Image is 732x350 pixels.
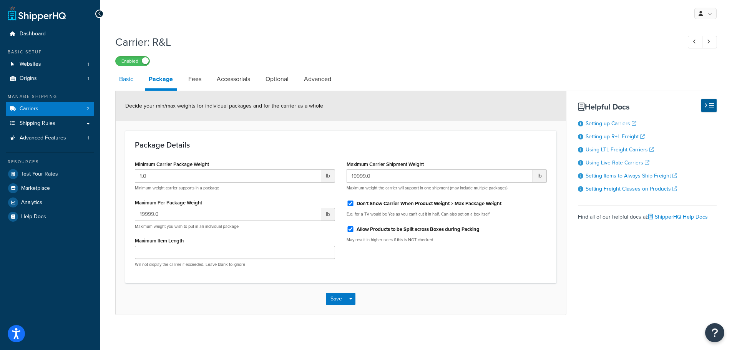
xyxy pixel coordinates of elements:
label: Allow Products to be Split across Boxes during Packing [357,226,480,233]
a: Optional [262,70,292,88]
a: Setting Items to Always Ship Freight [586,172,677,180]
label: Don't Show Carrier When Product Weight > Max Package Weight [357,200,501,207]
h3: Helpful Docs [578,103,717,111]
a: Using LTL Freight Carriers [586,146,654,154]
span: Advanced Features [20,135,66,141]
p: Minimum weight carrier supports in a package [135,185,335,191]
a: Setting Freight Classes on Products [586,185,677,193]
a: Websites1 [6,57,94,71]
a: Origins1 [6,71,94,86]
a: Advanced Features1 [6,131,94,145]
a: Setting up R+L Freight [586,133,645,141]
a: Previous Record [688,36,703,48]
label: Maximum Item Length [135,238,184,244]
label: Minimum Carrier Package Weight [135,161,209,167]
p: E.g. for a TV would be Yes as you can't cut it in half. Can also set on a box itself [347,211,547,217]
label: Enabled [116,56,149,66]
span: Decide your min/max weights for individual packages and for the carrier as a whole [125,102,323,110]
span: Help Docs [21,214,46,220]
button: Hide Help Docs [701,99,717,112]
p: Maximum weight the carrier will support in one shipment (may include multiple packages) [347,185,547,191]
span: Marketplace [21,185,50,192]
h3: Package Details [135,141,547,149]
button: Open Resource Center [705,323,724,342]
p: Maximum weight you wish to put in an individual package [135,224,335,229]
span: 2 [86,106,89,112]
a: ShipperHQ Help Docs [648,213,708,221]
h1: Carrier: R&L [115,35,674,50]
li: Origins [6,71,94,86]
div: Find all of our helpful docs at: [578,206,717,222]
a: Dashboard [6,27,94,41]
p: Will not display the carrier if exceeded. Leave blank to ignore [135,262,335,267]
span: Test Your Rates [21,171,58,177]
a: Marketplace [6,181,94,195]
span: lb [533,169,547,182]
span: 1 [88,61,89,68]
a: Carriers2 [6,102,94,116]
a: Setting up Carriers [586,119,636,128]
a: Help Docs [6,210,94,224]
a: Accessorials [213,70,254,88]
span: Websites [20,61,41,68]
span: lb [321,208,335,221]
a: Shipping Rules [6,116,94,131]
p: May result in higher rates if this is NOT checked [347,237,547,243]
a: Fees [184,70,205,88]
div: Basic Setup [6,49,94,55]
span: Analytics [21,199,42,206]
a: Basic [115,70,137,88]
li: Advanced Features [6,131,94,145]
div: Manage Shipping [6,93,94,100]
span: lb [321,169,335,182]
a: Analytics [6,196,94,209]
span: 1 [88,135,89,141]
label: Maximum Per Package Weight [135,200,202,206]
a: Package [145,70,177,91]
a: Next Record [702,36,717,48]
span: Dashboard [20,31,46,37]
label: Maximum Carrier Shipment Weight [347,161,424,167]
div: Resources [6,159,94,165]
li: Carriers [6,102,94,116]
span: Origins [20,75,37,82]
a: Using Live Rate Carriers [586,159,649,167]
span: Shipping Rules [20,120,55,127]
a: Test Your Rates [6,167,94,181]
button: Save [326,293,347,305]
a: Advanced [300,70,335,88]
li: Websites [6,57,94,71]
span: 1 [88,75,89,82]
span: Carriers [20,106,38,112]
